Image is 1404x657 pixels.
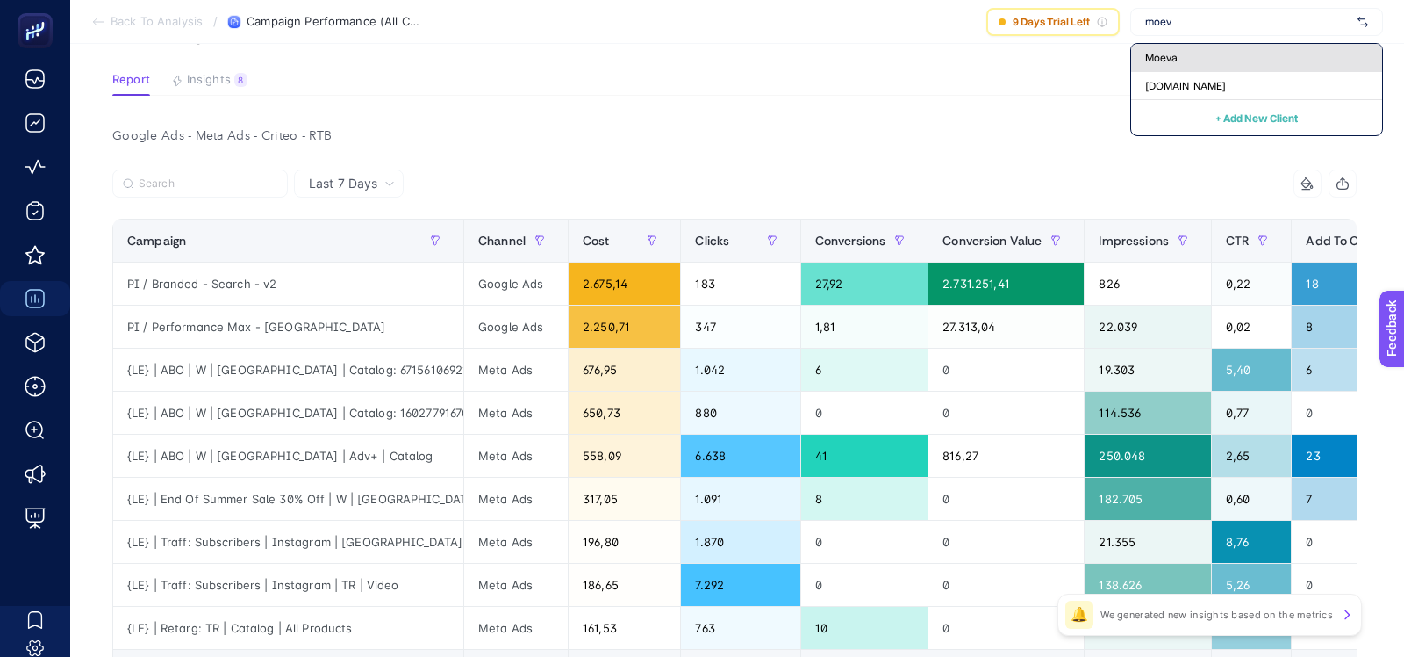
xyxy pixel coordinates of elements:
div: 8 [801,478,928,520]
div: 2.250,71 [569,306,680,348]
div: 5,40 [1212,349,1291,391]
div: 2.675,14 [569,263,680,305]
div: {LE} | ABO | W | [GEOGRAPHIC_DATA] | Adv+ | Catalog [113,435,463,477]
div: Google Ads - Meta Ads - Criteo - RTB [98,124,1371,148]
div: 250.048 [1085,435,1211,477]
div: 650,73 [569,392,680,434]
input: Search [139,177,277,191]
div: 0 [928,478,1084,520]
div: 183 [681,263,799,305]
span: Insights [187,73,231,87]
div: Meta Ads [464,564,568,606]
span: Add To Carts [1306,234,1381,248]
div: 161,53 [569,607,680,649]
div: 1,81 [801,306,928,348]
span: Back To Analysis [111,15,203,29]
div: 0,60 [1212,478,1291,520]
div: 27.313,04 [928,306,1084,348]
div: 0 [928,521,1084,563]
div: Meta Ads [464,607,568,649]
div: 114.536 [1085,392,1211,434]
div: 19.303 [1085,349,1211,391]
div: {LE} | ABO | W | [GEOGRAPHIC_DATA] | Catalog: 671561069214243 [113,349,463,391]
div: 2.731.251,41 [928,263,1084,305]
div: 0,22 [1212,263,1291,305]
span: Report [112,73,150,87]
div: 1.870 [681,521,799,563]
div: 347 [681,306,799,348]
span: Campaign [127,234,186,248]
div: Meta Ads [464,478,568,520]
div: PI / Performance Max - [GEOGRAPHIC_DATA] [113,306,463,348]
div: Google Ads [464,263,568,305]
span: Impressions [1099,234,1169,248]
span: Cost [583,234,610,248]
div: 0,77 [1212,392,1291,434]
span: Moeva [1145,51,1178,65]
span: Feedback [11,5,67,19]
div: 0 [801,392,928,434]
span: Conversion Value [942,234,1042,248]
div: 2,65 [1212,435,1291,477]
div: 0 [801,564,928,606]
div: 196,80 [569,521,680,563]
div: 6.638 [681,435,799,477]
div: 0,02 [1212,306,1291,348]
div: 182.705 [1085,478,1211,520]
div: Google Ads [464,306,568,348]
button: + Add New Client [1215,107,1298,128]
div: {LE} | Retarg: TR | Catalog | All Products [113,607,463,649]
div: 1.042 [681,349,799,391]
div: Meta Ads [464,392,568,434]
div: 41 [801,435,928,477]
div: 558,09 [569,435,680,477]
div: 0 [928,607,1084,649]
img: svg%3e [1357,13,1368,31]
div: 880 [681,392,799,434]
div: 1.091 [681,478,799,520]
span: Campaign Performance (All Channel) [247,15,422,29]
div: 317,05 [569,478,680,520]
div: {LE} | Traff: Subscribers | Instagram | TR | Video [113,564,463,606]
span: / [213,14,218,28]
span: Conversions [815,234,886,248]
span: Channel [478,234,526,248]
p: We generated new insights based on the metrics [1100,608,1333,622]
div: 27,92 [801,263,928,305]
div: 8,76 [1212,521,1291,563]
div: 🔔 [1065,601,1093,629]
div: 0 [928,392,1084,434]
div: Meta Ads [464,521,568,563]
span: 9 Days Trial Left [1013,15,1090,29]
div: Meta Ads [464,349,568,391]
div: 138.626 [1085,564,1211,606]
div: {LE} | End Of Summer Sale 30% Off | W | [GEOGRAPHIC_DATA] | Banner [113,478,463,520]
span: Last 7 Days [309,175,377,192]
div: 7.292 [681,564,799,606]
div: 6 [801,349,928,391]
div: 0 [928,564,1084,606]
div: 22.039 [1085,306,1211,348]
div: 0 [801,521,928,563]
div: {LE} | ABO | W | [GEOGRAPHIC_DATA] | Catalog: 1602779167053498 [113,392,463,434]
span: CTR [1226,234,1249,248]
div: 21.355 [1085,521,1211,563]
div: 5,26 [1212,564,1291,606]
div: 8 [234,73,247,87]
div: {LE} | Traff: Subscribers | Instagram | [GEOGRAPHIC_DATA] + [GEOGRAPHIC_DATA] | Video [113,521,463,563]
div: 0 [928,349,1084,391]
div: 816,27 [928,435,1084,477]
div: 186,65 [569,564,680,606]
div: 763 [681,607,799,649]
div: 10 [801,607,928,649]
span: Clicks [695,234,729,248]
div: 826 [1085,263,1211,305]
div: PI / Branded - Search - v2 [113,263,463,305]
div: Meta Ads [464,435,568,477]
div: 676,95 [569,349,680,391]
span: + Add New Client [1215,112,1298,125]
span: [DOMAIN_NAME] [1145,79,1226,93]
input: moeva.com [1145,15,1350,29]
